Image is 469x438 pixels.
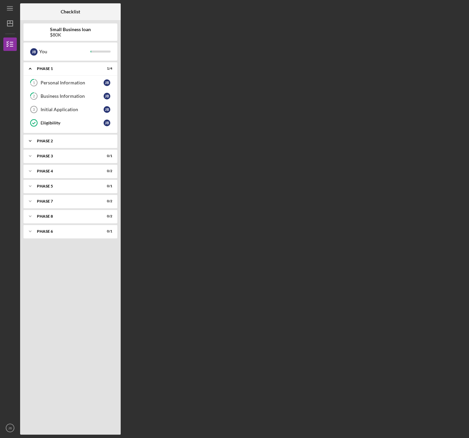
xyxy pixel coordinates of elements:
div: J B [104,79,110,86]
div: Eligibility [41,120,104,126]
div: 0 / 1 [100,229,112,233]
div: $80K [50,32,91,38]
div: J B [104,93,110,99]
tspan: 1 [33,81,35,85]
div: Phase 1 [37,67,96,71]
a: 1Personal InformationJB [27,76,114,89]
div: J B [104,120,110,126]
a: 3Initial ApplicationJB [27,103,114,116]
div: J B [30,48,38,56]
b: Small Business loan [50,27,91,32]
b: Checklist [61,9,80,14]
div: Phase 3 [37,154,96,158]
div: J B [104,106,110,113]
button: JB [3,421,17,435]
div: 0 / 1 [100,184,112,188]
div: Phase 7 [37,199,96,203]
div: Phase 4 [37,169,96,173]
div: Phase 5 [37,184,96,188]
div: You [39,46,91,57]
div: 0 / 2 [100,214,112,218]
div: Initial Application [41,107,104,112]
div: Phase 2 [37,139,109,143]
text: JB [8,426,12,430]
a: 2Business InformationJB [27,89,114,103]
div: 0 / 1 [100,154,112,158]
div: 1 / 4 [100,67,112,71]
a: EligibilityJB [27,116,114,130]
div: 0 / 2 [100,199,112,203]
div: 0 / 2 [100,169,112,173]
div: Personal Information [41,80,104,85]
div: Phase 6 [37,229,96,233]
tspan: 3 [33,107,35,112]
tspan: 2 [33,94,35,98]
div: Business Information [41,93,104,99]
div: Phase 8 [37,214,96,218]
